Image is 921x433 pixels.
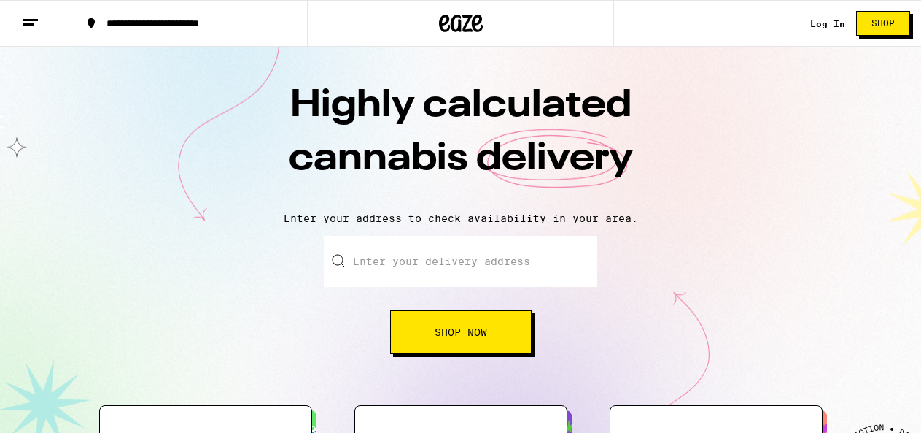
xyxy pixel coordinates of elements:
button: Shop [856,11,910,36]
a: Shop [845,11,921,36]
button: Shop Now [390,310,532,354]
span: Shop Now [435,327,487,337]
h1: Highly calculated cannabis delivery [206,80,716,201]
a: Log In [810,19,845,28]
input: Enter your delivery address [324,236,597,287]
span: Shop [871,19,895,28]
p: Enter your address to check availability in your area. [15,212,906,224]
